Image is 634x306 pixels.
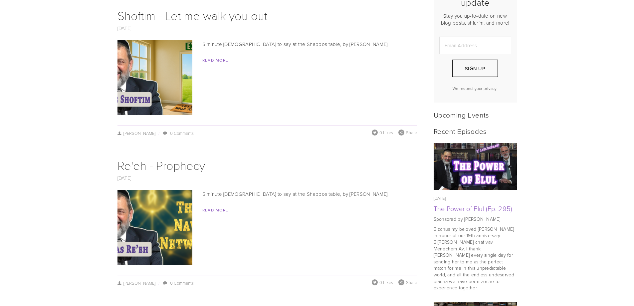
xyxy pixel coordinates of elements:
a: Read More [202,207,229,213]
span: 0 Likes [379,130,393,136]
a: Re'eh - Prophecy [117,157,205,173]
img: Shoftim - Let me walk you out [88,40,221,115]
div: Share [398,279,417,285]
img: The Power of Elul (Ep. 295) [433,143,517,190]
a: [PERSON_NAME] [117,280,156,286]
h2: Upcoming Events [434,111,517,119]
a: [PERSON_NAME] [117,130,156,136]
a: [DATE] [117,25,131,32]
h2: Recent Episodes [434,127,517,135]
time: [DATE] [434,195,446,201]
a: Shoftim - Let me walk you out [117,7,267,23]
a: [DATE] [117,174,131,181]
a: The Power of Elul (Ep. 295) [434,204,513,213]
p: We respect your privacy. [439,86,511,91]
img: Re'eh - Prophecy [88,190,221,265]
a: 0 Comments [170,130,194,136]
p: Sponsored by [PERSON_NAME] [434,216,517,222]
p: 5 minute [DEMOGRAPHIC_DATA] to say at the Shabbos table, by [PERSON_NAME]. [117,40,417,48]
p: 5 minute [DEMOGRAPHIC_DATA] to say at the Shabbos table, by [PERSON_NAME]. [117,190,417,198]
a: 0 Comments [170,280,194,286]
span: / [155,280,162,286]
button: Sign Up [452,60,498,77]
div: Share [398,130,417,136]
span: Sign Up [465,65,485,72]
p: B'zchus my beloved [PERSON_NAME] in honor of our 19th anniversary B'[PERSON_NAME] chaf vav Menech... [434,226,517,291]
span: / [155,130,162,136]
a: The Power of Elul (Ep. 295) [434,143,517,190]
span: 0 Likes [379,279,393,285]
input: Email Address [439,37,511,54]
p: Stay you up-to-date on new blog posts, shiurim, and more! [439,12,511,26]
a: Read More [202,57,229,63]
